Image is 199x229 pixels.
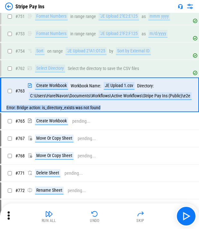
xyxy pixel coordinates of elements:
div: Move Or Copy Sheet [35,135,74,142]
div: pending... [65,171,83,176]
div: 'JE Upload 2'!A1:O125 [65,47,107,55]
div: range [86,31,96,36]
div: Format Numbers [35,13,68,20]
div: pending... [68,188,86,193]
div: Undo [90,219,99,223]
span: # 753 [15,31,25,36]
div: Sort by External ID [116,47,151,55]
div: in range [70,14,85,19]
span: # 751 [15,14,25,19]
img: Main button [181,211,191,221]
div: range [86,14,96,19]
span: # 767 [15,136,25,141]
div: range [53,49,63,54]
img: Run All [45,210,53,218]
div: Stripe Pay Ins [15,4,44,10]
div: pending... [72,119,91,124]
span: # 765 [15,119,25,124]
button: Skip [130,208,151,224]
img: Settings menu [186,3,194,10]
div: Error: Bridge action: is_directory_exists was not found [1,104,198,111]
span: # 762 [15,66,25,71]
div: Move Or Copy Sheet [35,152,74,160]
img: Skip [137,210,144,218]
img: Support [178,4,183,9]
span: # 772 [15,188,25,193]
div: Run All [42,219,56,223]
span: # 771 [15,171,25,176]
img: Undo [91,210,99,218]
div: pending... [78,154,96,158]
div: Sort [35,47,45,55]
div: Select Directory [35,65,65,72]
div: by [109,49,113,54]
div: Skip [136,219,144,223]
div: Workbook Name: [71,84,101,88]
div: Format Numbers [35,30,68,38]
div: mmm yyyy [148,13,170,20]
div: Create Workbook [35,82,68,90]
div: 'JE Upload 2'!E2:E125 [99,13,139,20]
button: Run All [39,208,59,224]
div: as [142,14,146,19]
img: Back [5,3,13,10]
span: # 754 [15,48,25,54]
div: C:\Users\HarelNavon\Documents\Workflows\Active Workflows\Stripe Pay Ins (Public)\e2e [29,92,192,100]
span: # 763 [15,88,25,93]
button: Undo [84,208,105,224]
div: 'JE Upload 2'!F2:F125 [99,30,139,38]
div: Select the directory to save the CSV files [27,65,139,72]
div: JE Upload 1.csv [104,82,134,90]
div: on [47,49,52,54]
span: # 768 [15,153,25,158]
div: in range [70,31,85,36]
div: pending... [78,136,96,141]
div: Create Workbook [35,117,68,125]
div: Rename Sheet [35,187,64,194]
div: m/d/yyyy [148,30,168,38]
div: Delete Sheet [35,169,60,177]
div: as [142,31,146,36]
div: Directory: [137,84,154,88]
